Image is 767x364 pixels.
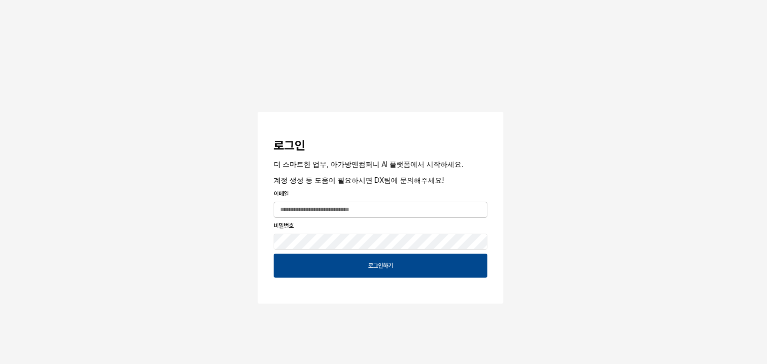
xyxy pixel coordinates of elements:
[274,189,487,198] p: 이메일
[274,139,487,153] h3: 로그인
[274,254,487,278] button: 로그인하기
[274,221,487,230] p: 비밀번호
[368,262,393,270] p: 로그인하기
[274,159,487,169] p: 더 스마트한 업무, 아가방앤컴퍼니 AI 플랫폼에서 시작하세요.
[274,175,487,185] p: 계정 생성 등 도움이 필요하시면 DX팀에 문의해주세요!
